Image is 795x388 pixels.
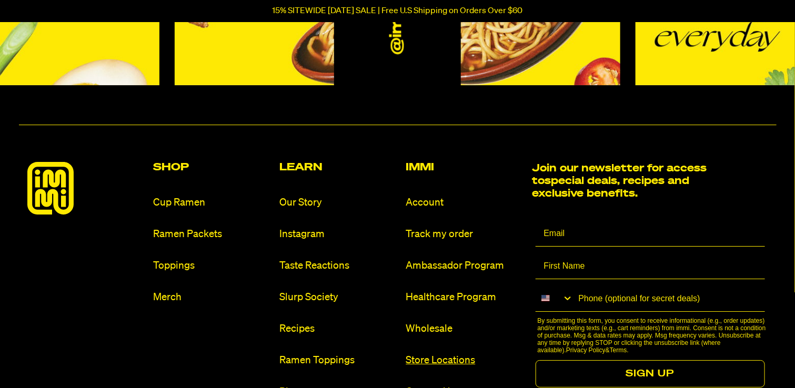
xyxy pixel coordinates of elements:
[406,290,524,304] a: Healthcare Program
[610,346,627,354] a: Terms
[273,6,523,16] p: 15% SITEWIDE [DATE] SALE | Free U.S Shipping on Orders Over $60
[566,346,606,354] a: Privacy Policy
[154,290,271,304] a: Merch
[406,227,524,241] a: Track my order
[280,162,398,172] h2: Learn
[538,317,768,354] p: By submitting this form, you consent to receive informational (e.g., order updates) and/or market...
[541,294,550,302] img: United States
[536,253,765,279] input: First Name
[532,162,714,200] h2: Join our newsletter for access to special deals, recipes and exclusive benefits.
[406,196,524,210] a: Account
[154,196,271,210] a: Cup Ramen
[406,259,524,273] a: Ambassador Program
[536,220,765,247] input: Email
[280,227,398,241] a: Instagram
[280,259,398,273] a: Taste Reactions
[573,285,765,311] input: Phone (optional for secret deals)
[406,162,524,172] h2: Immi
[280,322,398,336] a: Recipes
[280,196,398,210] a: Our Story
[154,162,271,172] h2: Shop
[154,259,271,273] a: Toppings
[406,322,524,336] a: Wholesale
[406,353,524,367] a: Store Locations
[280,353,398,367] a: Ramen Toppings
[536,360,765,387] button: SIGN UP
[154,227,271,241] a: Ramen Packets
[280,290,398,304] a: Slurp Society
[27,162,74,215] img: immieats
[536,285,573,311] button: Search Countries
